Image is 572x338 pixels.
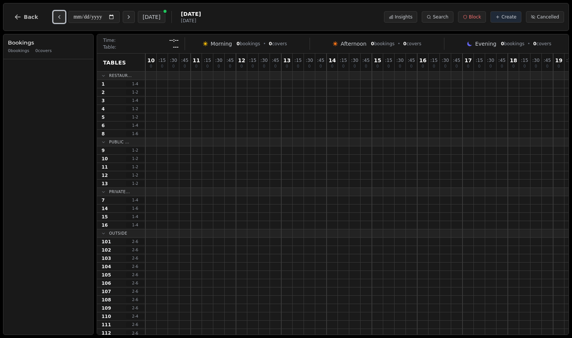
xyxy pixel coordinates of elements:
span: 0 [376,65,379,68]
span: 1 - 4 [126,123,144,128]
span: covers [269,41,287,47]
span: Back [24,14,38,20]
span: 14 [102,206,108,212]
button: [DATE] [138,11,165,23]
span: [DATE] [181,18,201,24]
span: 2 - 6 [126,305,144,311]
span: 0 [501,41,504,46]
button: Insights [384,11,418,23]
span: : 45 [181,58,188,63]
button: Cancelled [526,11,564,23]
span: 0 [444,65,446,68]
span: 14 [328,58,336,63]
span: 12 [102,172,108,178]
span: 0 [229,65,231,68]
span: • [263,41,266,47]
span: --- [173,44,179,50]
span: 0 [342,65,344,68]
span: 6 [102,123,105,129]
span: 2 - 6 [126,280,144,286]
span: 1 - 4 [126,214,144,220]
span: 4 [102,106,105,112]
span: 104 [102,264,111,270]
span: 1 - 4 [126,98,144,103]
span: 2 - 6 [126,322,144,327]
span: 0 [501,65,503,68]
span: 110 [102,313,111,320]
span: covers [533,41,551,47]
span: --:-- [169,37,179,43]
button: Search [422,11,453,23]
span: 2 - 6 [126,247,144,253]
span: 1 - 2 [126,114,144,120]
span: Create [501,14,516,20]
span: 0 [455,65,458,68]
span: 12 [238,58,245,63]
span: 111 [102,322,111,328]
span: 8 [102,131,105,137]
span: : 30 [306,58,313,63]
span: 0 [251,65,254,68]
span: 1 - 2 [126,181,144,186]
span: 0 [331,65,333,68]
span: Private... [109,189,130,195]
span: 10 [147,58,154,63]
span: 0 [297,65,299,68]
span: bookings [501,41,524,47]
span: 13 [283,58,290,63]
span: 3 [102,98,105,104]
span: 0 [387,65,390,68]
span: 0 [286,65,288,68]
span: 0 [319,65,322,68]
span: 112 [102,330,111,336]
span: 15 [374,58,381,63]
span: 1 - 2 [126,106,144,112]
span: 0 [399,65,401,68]
span: : 15 [476,58,483,63]
span: 1 [102,81,105,87]
span: 2 - 6 [126,297,144,303]
span: : 15 [249,58,256,63]
span: : 30 [532,58,540,63]
span: : 45 [544,58,551,63]
span: : 15 [430,58,438,63]
span: 1 - 6 [126,206,144,211]
span: 1 - 2 [126,172,144,178]
button: Block [458,11,486,23]
span: 15 [102,214,108,220]
span: • [527,41,530,47]
span: 0 [161,65,163,68]
span: 2 - 6 [126,239,144,244]
span: 0 [206,65,208,68]
span: : 45 [498,58,506,63]
span: : 15 [340,58,347,63]
span: 0 [308,65,310,68]
span: 2 - 6 [126,289,144,294]
span: Tables [103,59,126,66]
span: 0 [371,41,374,46]
span: 0 [523,65,526,68]
span: : 45 [453,58,460,63]
span: 1 - 4 [126,197,144,203]
span: 0 [478,65,480,68]
span: : 45 [362,58,370,63]
button: Next day [123,11,135,23]
span: : 30 [215,58,222,63]
span: 0 bookings [8,48,29,54]
span: 108 [102,297,111,303]
span: 2 - 6 [126,272,144,278]
span: 109 [102,305,111,311]
span: 103 [102,255,111,261]
span: 0 [403,41,406,46]
span: 1 - 6 [126,131,144,137]
span: : 15 [159,58,166,63]
span: 11 [193,58,200,63]
span: : 45 [272,58,279,63]
span: : 30 [170,58,177,63]
span: 0 [217,65,220,68]
span: 1 - 2 [126,147,144,153]
span: : 30 [442,58,449,63]
span: 0 [269,41,272,46]
span: 0 covers [35,48,52,54]
span: : 30 [351,58,358,63]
